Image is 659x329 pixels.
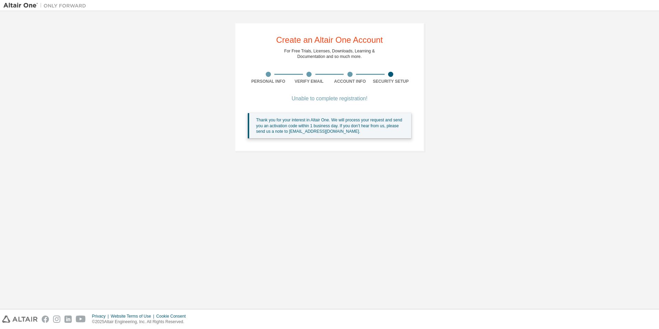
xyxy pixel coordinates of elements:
div: Security Setup [371,79,412,84]
p: © 2025 Altair Engineering, Inc. All Rights Reserved. [92,319,190,325]
div: Verify Email [289,79,330,84]
div: Account Info [329,79,371,84]
div: Privacy [92,313,111,319]
div: Personal Info [248,79,289,84]
div: Cookie Consent [156,313,190,319]
div: Website Terms of Use [111,313,156,319]
div: Thank you for your interest in Altair One. We will process your request and send you an activatio... [256,117,406,134]
img: linkedin.svg [64,316,72,323]
img: Altair One [3,2,90,9]
img: instagram.svg [53,316,60,323]
div: Create an Altair One Account [276,36,383,44]
div: Unable to complete registration! [248,97,411,101]
img: facebook.svg [42,316,49,323]
div: For Free Trials, Licenses, Downloads, Learning & Documentation and so much more. [284,48,375,59]
img: altair_logo.svg [2,316,38,323]
img: youtube.svg [76,316,86,323]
